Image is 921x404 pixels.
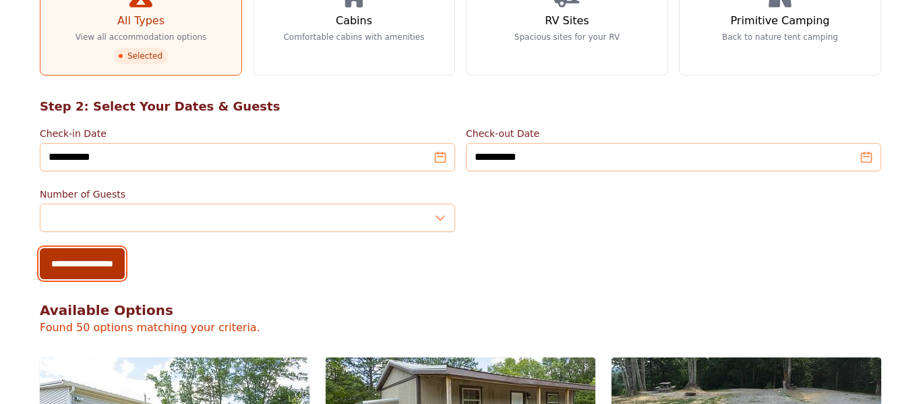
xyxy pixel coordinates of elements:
p: Back to nature tent camping [722,32,838,42]
p: View all accommodation options [76,32,207,42]
h3: Primitive Camping [731,13,830,29]
h2: Step 2: Select Your Dates & Guests [40,97,881,116]
p: Comfortable cabins with amenities [283,32,424,42]
span: Selected [114,48,168,64]
label: Check-in Date [40,127,455,140]
p: Found 50 options matching your criteria. [40,320,881,336]
h2: Available Options [40,301,881,320]
label: Check-out Date [466,127,881,140]
label: Number of Guests [40,187,455,201]
p: Spacious sites for your RV [514,32,620,42]
h3: RV Sites [545,13,589,29]
h3: All Types [117,13,165,29]
h3: Cabins [336,13,372,29]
